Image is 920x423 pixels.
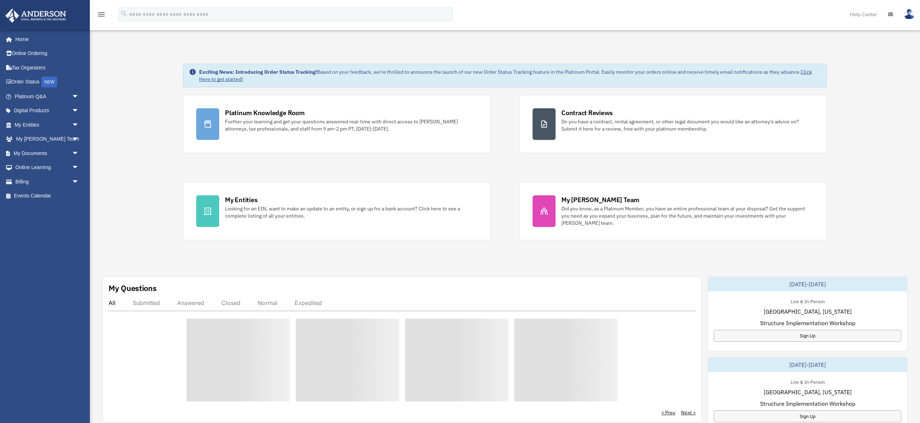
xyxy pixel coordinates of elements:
div: Submitted [133,299,160,306]
a: My Entities Looking for an EIN, want to make an update to an entity, or sign up for a bank accoun... [183,182,491,240]
span: arrow_drop_down [72,89,86,104]
a: menu [97,13,106,19]
div: Based on your feedback, we're thrilled to announce the launch of our new Order Status Tracking fe... [199,68,821,83]
div: Expedited [295,299,322,306]
div: My [PERSON_NAME] Team [561,195,639,204]
div: [DATE]-[DATE] [708,277,907,291]
a: Online Learningarrow_drop_down [5,160,90,175]
div: Do you have a contract, rental agreement, or other legal document you would like an attorney's ad... [561,118,814,132]
a: Sign Up [714,410,901,422]
a: Sign Up [714,330,901,342]
a: Click Here to get started! [199,69,812,82]
span: arrow_drop_down [72,160,86,175]
span: arrow_drop_down [72,146,86,161]
a: Tax Organizers [5,60,90,75]
a: Online Ordering [5,46,90,61]
div: Platinum Knowledge Room [225,108,305,117]
a: My [PERSON_NAME] Teamarrow_drop_down [5,132,90,146]
div: Live & In-Person [785,297,831,305]
a: Billingarrow_drop_down [5,174,90,189]
div: All [109,299,115,306]
a: < Prev [661,409,675,416]
span: [GEOGRAPHIC_DATA], [US_STATE] [764,388,852,396]
i: menu [97,10,106,19]
div: Looking for an EIN, want to make an update to an entity, or sign up for a bank account? Click her... [225,205,477,219]
a: My [PERSON_NAME] Team Did you know, as a Platinum Member, you have an entire professional team at... [519,182,827,240]
span: arrow_drop_down [72,118,86,132]
div: My Entities [225,195,257,204]
a: Platinum Knowledge Room Further your learning and get your questions answered real-time with dire... [183,95,491,153]
a: Order StatusNEW [5,75,90,90]
a: Digital Productsarrow_drop_down [5,104,90,118]
a: Events Calendar [5,189,90,203]
div: Contract Reviews [561,108,613,117]
div: Normal [258,299,277,306]
span: Structure Implementation Workshop [760,319,855,327]
span: [GEOGRAPHIC_DATA], [US_STATE] [764,307,852,316]
a: Home [5,32,86,46]
a: Contract Reviews Do you have a contract, rental agreement, or other legal document you would like... [519,95,827,153]
div: Closed [221,299,240,306]
a: Next > [681,409,696,416]
a: My Documentsarrow_drop_down [5,146,90,160]
span: Structure Implementation Workshop [760,399,855,408]
div: Did you know, as a Platinum Member, you have an entire professional team at your disposal? Get th... [561,205,814,227]
strong: Exciting News: Introducing Order Status Tracking! [199,69,317,75]
span: arrow_drop_down [72,174,86,189]
img: Anderson Advisors Platinum Portal [3,9,68,23]
div: My Questions [109,283,157,294]
a: My Entitiesarrow_drop_down [5,118,90,132]
span: arrow_drop_down [72,104,86,118]
span: arrow_drop_down [72,132,86,147]
div: Live & In-Person [785,378,831,385]
div: NEW [41,77,57,87]
i: search [120,10,128,18]
div: Answered [177,299,204,306]
div: Further your learning and get your questions answered real-time with direct access to [PERSON_NAM... [225,118,477,132]
div: [DATE]-[DATE] [708,358,907,372]
a: Platinum Q&Aarrow_drop_down [5,89,90,104]
img: User Pic [904,9,915,19]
